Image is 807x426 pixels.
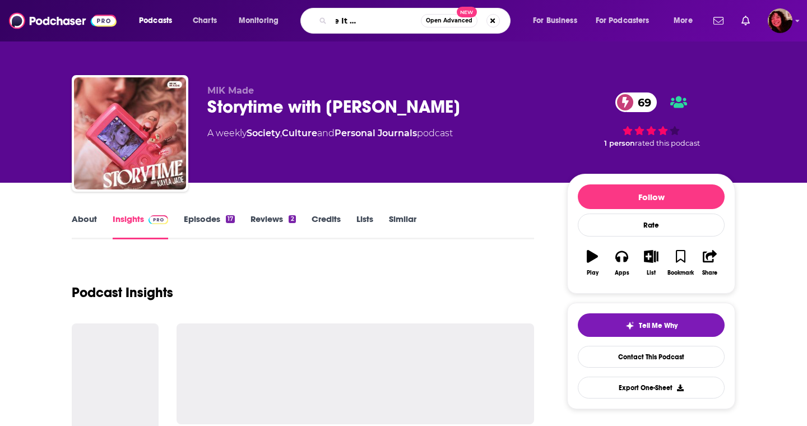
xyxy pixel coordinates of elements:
button: Export One-Sheet [578,377,725,399]
img: Storytime with Kayla Jade [74,77,186,189]
a: Contact This Podcast [578,346,725,368]
span: 69 [627,92,657,112]
div: List [647,270,656,276]
a: Society [247,128,280,138]
div: Play [587,270,599,276]
button: open menu [588,12,666,30]
span: rated this podcast [635,139,700,147]
a: Show notifications dropdown [709,11,728,30]
div: Rate [578,214,725,237]
a: Charts [185,12,224,30]
div: A weekly podcast [207,127,453,140]
button: List [637,243,666,283]
span: For Podcasters [596,13,650,29]
input: Search podcasts, credits, & more... [331,12,421,30]
img: Podchaser Pro [149,215,168,224]
div: Apps [615,270,629,276]
button: tell me why sparkleTell Me Why [578,313,725,337]
button: Share [695,243,725,283]
span: Podcasts [139,13,172,29]
a: Similar [389,214,416,239]
a: Show notifications dropdown [737,11,754,30]
button: Apps [607,243,636,283]
img: tell me why sparkle [625,321,634,330]
button: Show profile menu [768,8,792,33]
span: For Business [533,13,577,29]
div: 69 1 personrated this podcast [567,85,735,155]
span: More [674,13,693,29]
a: Lists [356,214,373,239]
a: InsightsPodchaser Pro [113,214,168,239]
a: About [72,214,97,239]
a: Personal Journals [335,128,417,138]
button: open menu [131,12,187,30]
div: Share [702,270,717,276]
span: 1 person [604,139,635,147]
span: Logged in as Kathryn-Musilek [768,8,792,33]
div: Bookmark [667,270,694,276]
button: Open AdvancedNew [421,14,477,27]
div: 2 [289,215,295,223]
a: Culture [282,128,317,138]
button: open menu [666,12,707,30]
h1: Podcast Insights [72,284,173,301]
img: Podchaser - Follow, Share and Rate Podcasts [9,10,117,31]
span: Monitoring [239,13,279,29]
span: Open Advanced [426,18,472,24]
a: 69 [615,92,657,112]
button: open menu [525,12,591,30]
button: open menu [231,12,293,30]
span: and [317,128,335,138]
span: MIK Made [207,85,254,96]
div: 17 [226,215,235,223]
button: Bookmark [666,243,695,283]
span: , [280,128,282,138]
button: Play [578,243,607,283]
a: Episodes17 [184,214,235,239]
span: Tell Me Why [639,321,678,330]
span: Charts [193,13,217,29]
span: New [457,7,477,17]
div: Search podcasts, credits, & more... [311,8,521,34]
img: User Profile [768,8,792,33]
a: Reviews2 [251,214,295,239]
button: Follow [578,184,725,209]
a: Credits [312,214,341,239]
